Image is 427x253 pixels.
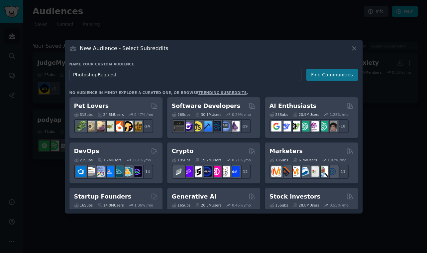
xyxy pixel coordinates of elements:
h2: Startup Founders [74,193,131,201]
img: csharp [183,121,193,131]
img: iOSProgramming [201,121,212,131]
img: AskMarketing [290,166,300,177]
button: Find Communities [306,69,358,81]
img: CryptoNews [220,166,230,177]
div: 0.47 % /mo [134,112,153,117]
div: 18 Sub s [269,158,288,162]
div: 26 Sub s [172,112,190,117]
img: leopardgeckos [94,121,105,131]
img: ArtificalIntelligence [327,121,337,131]
img: AskComputerScience [220,121,230,131]
h3: New Audience - Select Subreddits [80,45,168,52]
img: reactnative [211,121,221,131]
img: platformengineering [113,166,123,177]
div: 19.2M Users [195,158,221,162]
div: 15 Sub s [269,203,288,208]
img: web3 [201,166,212,177]
div: 20.9M Users [293,112,319,117]
h2: Pet Lovers [74,102,109,110]
img: AWS_Certified_Experts [85,166,95,177]
h2: Software Developers [172,102,240,110]
img: dogbreed [132,121,142,131]
img: defi_ [229,166,240,177]
div: 0.21 % /mo [232,158,251,162]
div: 0.29 % /mo [232,112,251,117]
input: Pick a short name, like "Digital Marketers" or "Movie-Goers" [69,69,301,81]
img: googleads [308,166,319,177]
img: AItoolsCatalog [290,121,300,131]
img: ballpython [85,121,95,131]
h2: Generative AI [172,193,217,201]
div: 6.7M Users [293,158,317,162]
div: 28.8M Users [293,203,319,208]
img: DevOpsLinks [104,166,114,177]
img: 0xPolygon [183,166,193,177]
a: trending subreddits [198,91,247,95]
div: 1.06 % /mo [134,203,153,208]
div: No audience in mind? Explore a curated one, or browse . [69,90,248,95]
div: + 18 [335,119,349,133]
img: ethfinance [173,166,184,177]
h2: DevOps [74,147,99,155]
div: 31 Sub s [74,112,93,117]
img: software [173,121,184,131]
div: + 12 [237,165,251,179]
div: 1.02 % /mo [327,158,346,162]
div: 24.5M Users [97,112,124,117]
h2: AI Enthusiasts [269,102,316,110]
div: 1.28 % /mo [330,112,349,117]
h2: Stock Investors [269,193,320,201]
img: ethstaker [192,166,202,177]
img: DeepSeek [280,121,291,131]
div: 1.7M Users [97,158,122,162]
div: 1.61 % /mo [132,158,151,162]
div: 21 Sub s [74,158,93,162]
img: PlatformEngineers [132,166,142,177]
img: learnjavascript [192,121,202,131]
div: 19 Sub s [172,158,190,162]
div: 16 Sub s [172,203,190,208]
div: + 14 [139,165,153,179]
div: 25 Sub s [269,112,288,117]
img: azuredevops [76,166,86,177]
div: 0.55 % /mo [330,203,349,208]
img: cockatiel [113,121,123,131]
img: herpetology [76,121,86,131]
h2: Marketers [269,147,303,155]
img: content_marketing [271,166,281,177]
div: + 11 [335,165,349,179]
div: 0.46 % /mo [232,203,251,208]
img: chatgpt_promptDesign [299,121,309,131]
div: 16 Sub s [74,203,93,208]
h3: Name your custom audience [69,62,358,66]
img: GoogleGeminiAI [271,121,281,131]
h2: Crypto [172,147,194,155]
img: Emailmarketing [299,166,309,177]
img: bigseo [280,166,291,177]
div: + 24 [139,119,153,133]
img: OpenAIDev [308,121,319,131]
div: 20.5M Users [195,203,221,208]
div: 30.1M Users [195,112,221,117]
img: aws_cdk [122,166,133,177]
img: elixir [229,121,240,131]
img: MarketingResearch [318,166,328,177]
div: 14.0M Users [97,203,124,208]
img: turtle [104,121,114,131]
img: Docker_DevOps [94,166,105,177]
img: defiblockchain [211,166,221,177]
img: chatgpt_prompts_ [318,121,328,131]
img: PetAdvice [122,121,133,131]
div: + 19 [237,119,251,133]
img: OnlineMarketing [327,166,337,177]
